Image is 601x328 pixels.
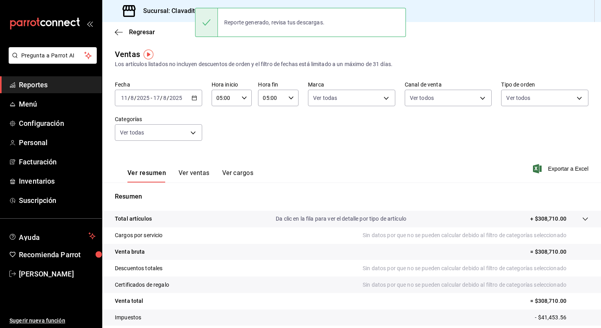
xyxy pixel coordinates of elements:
[222,169,254,182] button: Ver cargos
[21,52,85,60] span: Pregunta a Parrot AI
[134,95,136,101] span: /
[120,129,144,136] span: Ver todas
[129,28,155,36] span: Regresar
[19,176,96,186] span: Inventarios
[9,47,97,64] button: Pregunta a Parrot AI
[530,248,588,256] p: = $308,710.00
[363,264,588,273] p: Sin datos por que no se pueden calcular debido al filtro de categorías seleccionado
[167,95,169,101] span: /
[212,82,252,87] label: Hora inicio
[115,313,141,322] p: Impuestos
[363,231,588,240] p: Sin datos por que no se pueden calcular debido al filtro de categorías seleccionado
[121,95,128,101] input: --
[115,231,163,240] p: Cargos por servicio
[19,269,96,279] span: [PERSON_NAME]
[405,82,492,87] label: Canal de venta
[258,82,299,87] label: Hora fin
[115,215,152,223] p: Total artículos
[87,20,93,27] button: open_drawer_menu
[115,297,143,305] p: Venta total
[19,118,96,129] span: Configuración
[501,82,588,87] label: Tipo de orden
[19,79,96,90] span: Reportes
[128,95,130,101] span: /
[163,95,167,101] input: --
[115,281,169,289] p: Certificados de regalo
[6,57,97,65] a: Pregunta a Parrot AI
[19,99,96,109] span: Menú
[218,14,331,31] div: Reporte generado, revisa tus descargas.
[363,281,588,289] p: Sin datos por que no se pueden calcular debido al filtro de categorías seleccionado
[530,297,588,305] p: = $308,710.00
[530,215,566,223] p: + $308,710.00
[160,95,162,101] span: /
[535,313,588,322] p: - $41,453.56
[19,249,96,260] span: Recomienda Parrot
[153,95,160,101] input: --
[19,157,96,167] span: Facturación
[127,169,253,182] div: navigation tabs
[115,116,202,122] label: Categorías
[506,94,530,102] span: Ver todos
[151,95,152,101] span: -
[19,137,96,148] span: Personal
[115,248,145,256] p: Venta bruta
[144,50,153,59] img: Tooltip marker
[313,94,337,102] span: Ver todas
[9,317,96,325] span: Sugerir nueva función
[115,264,162,273] p: Descuentos totales
[115,60,588,68] div: Los artículos listados no incluyen descuentos de orden y el filtro de fechas está limitado a un m...
[535,164,588,173] button: Exportar a Excel
[19,195,96,206] span: Suscripción
[410,94,434,102] span: Ver todos
[136,95,150,101] input: ----
[19,231,85,241] span: Ayuda
[130,95,134,101] input: --
[276,215,406,223] p: Da clic en la fila para ver el detalle por tipo de artículo
[308,82,395,87] label: Marca
[137,6,228,16] h3: Sucursal: Clavadito (Calzada)
[115,48,140,60] div: Ventas
[115,192,588,201] p: Resumen
[169,95,183,101] input: ----
[115,82,202,87] label: Fecha
[115,28,155,36] button: Regresar
[179,169,210,182] button: Ver ventas
[127,169,166,182] button: Ver resumen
